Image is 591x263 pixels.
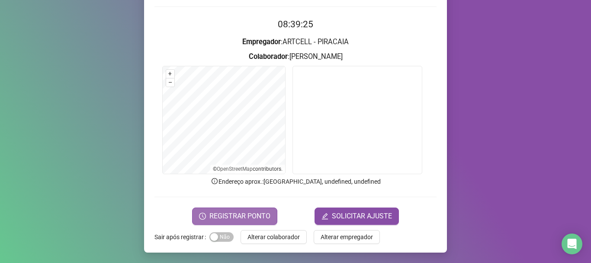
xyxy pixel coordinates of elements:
[166,78,174,87] button: –
[315,208,399,225] button: editSOLICITAR AJUSTE
[211,177,218,185] span: info-circle
[332,211,392,221] span: SOLICITAR AJUSTE
[217,166,253,172] a: OpenStreetMap
[154,177,437,186] p: Endereço aprox. : [GEOGRAPHIC_DATA], undefined, undefined
[192,208,277,225] button: REGISTRAR PONTO
[249,52,288,61] strong: Colaborador
[562,234,582,254] div: Open Intercom Messenger
[247,232,300,242] span: Alterar colaborador
[154,51,437,62] h3: : [PERSON_NAME]
[241,230,307,244] button: Alterar colaborador
[154,36,437,48] h3: : ARTCELL - PIRACAIA
[314,230,380,244] button: Alterar empregador
[321,213,328,220] span: edit
[321,232,373,242] span: Alterar empregador
[199,213,206,220] span: clock-circle
[213,166,283,172] li: © contributors.
[278,19,313,29] time: 08:39:25
[242,38,281,46] strong: Empregador
[154,230,209,244] label: Sair após registrar
[209,211,270,221] span: REGISTRAR PONTO
[166,70,174,78] button: +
